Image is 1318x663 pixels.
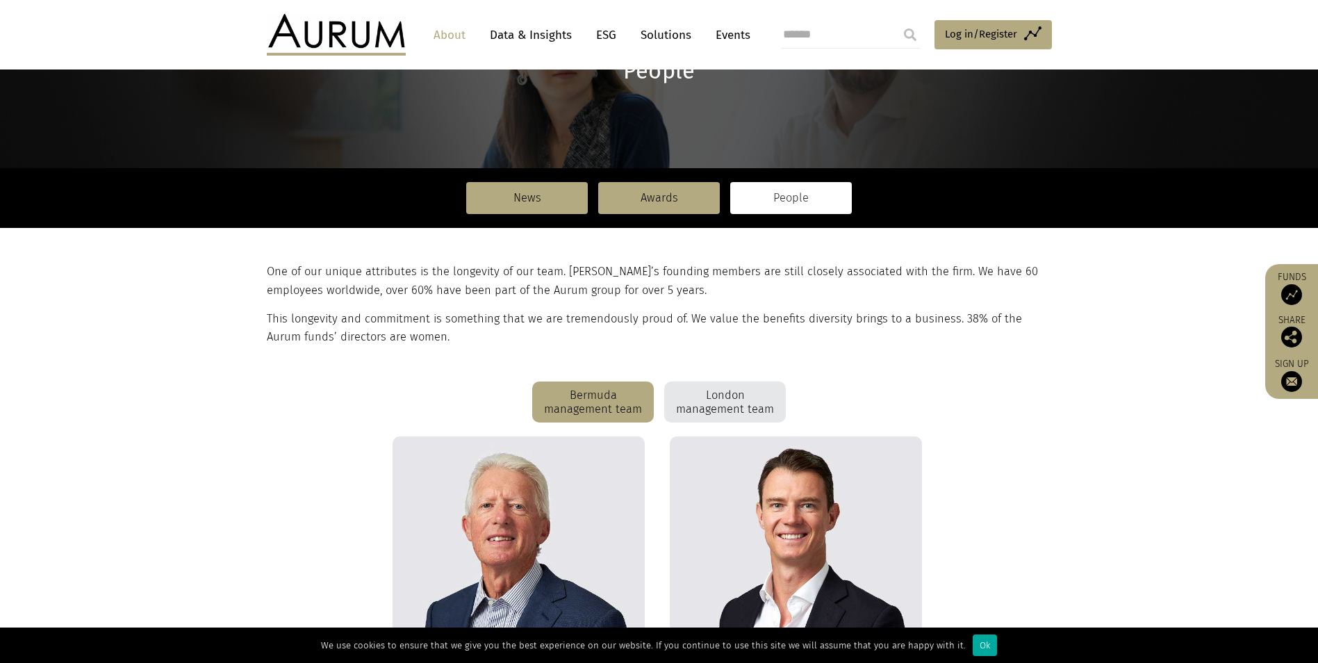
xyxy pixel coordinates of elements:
a: Events [709,22,750,48]
div: London management team [664,382,786,423]
a: Sign up [1272,358,1311,392]
a: Awards [598,182,720,214]
p: One of our unique attributes is the longevity of our team. [PERSON_NAME]’s founding members are s... [267,263,1048,300]
span: Log in/Register [945,26,1017,42]
h1: People [267,58,1052,85]
img: Sign up to our newsletter [1281,371,1302,392]
div: Bermuda management team [532,382,654,423]
p: This longevity and commitment is something that we are tremendously proud of. We value the benefi... [267,310,1048,347]
input: Submit [896,21,924,49]
img: Share this post [1281,327,1302,347]
img: Access Funds [1281,284,1302,305]
div: Share [1272,316,1311,347]
div: Ok [973,635,997,656]
img: Aurum [267,14,406,56]
a: Funds [1272,271,1311,305]
a: Data & Insights [483,22,579,48]
a: News [466,182,588,214]
a: ESG [589,22,623,48]
a: About [427,22,472,48]
a: People [730,182,852,214]
a: Log in/Register [934,20,1052,49]
a: Solutions [634,22,698,48]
